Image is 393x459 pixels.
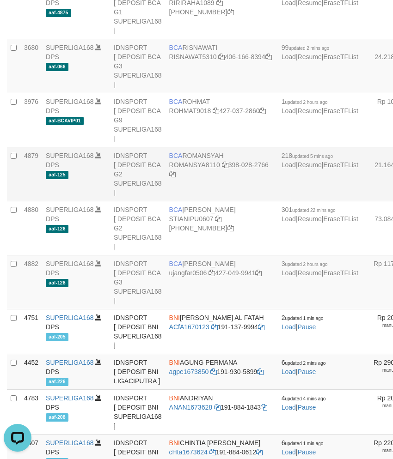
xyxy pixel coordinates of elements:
a: EraseTFList [323,161,358,169]
span: BNI [169,439,180,447]
td: DPS [42,354,110,390]
td: 4751 [20,309,42,354]
a: Copy 1918841843 to clipboard [261,404,267,411]
a: Copy ROMANSYA8110 to clipboard [222,161,228,169]
span: 1 [282,98,328,105]
span: BCA [169,44,183,51]
a: STIANIPU0607 [169,215,214,223]
span: aaf-4875 [46,9,71,17]
a: Copy ROHMAT9018 to clipboard [213,107,219,115]
a: Copy 4270372860 to clipboard [259,107,266,115]
a: ROMANSYA8110 [169,161,220,169]
a: EraseTFList [323,53,358,60]
span: BNI [169,314,180,321]
td: 4879 [20,147,42,201]
td: IDNSPORT [ DEPOSIT BCA G9 SUPERLIGA168 ] [110,93,166,147]
a: Copy 1919305899 to clipboard [257,368,264,375]
a: Load [282,107,296,115]
span: updated 1 min ago [285,316,324,321]
a: Copy 4062281611 to clipboard [227,8,234,16]
a: Pause [298,404,316,411]
span: 99 [282,44,329,51]
span: aaf-205 [46,333,68,341]
span: | | [282,206,358,223]
td: IDNSPORT [ DEPOSIT BCA G2 SUPERLIGA168 ] [110,147,166,201]
td: IDNSPORT [ DEPOSIT BCA G3 SUPERLIGA168 ] [110,39,166,93]
a: Pause [298,448,316,456]
span: aaf-208 [46,413,68,421]
a: Resume [298,107,322,115]
a: Pause [298,323,316,331]
a: Resume [298,215,322,223]
a: SUPERLIGA168 [46,206,94,213]
td: DPS [42,390,110,435]
a: SUPERLIGA168 [46,439,94,447]
td: IDNSPORT [ DEPOSIT BNI SUPERLIGA168 ] [110,390,166,435]
span: | [282,314,324,331]
a: ROHMAT9018 [169,107,211,115]
span: | [282,439,324,456]
span: 2 [282,314,324,321]
span: aaf-066 [46,63,68,71]
td: DPS [42,39,110,93]
a: Resume [298,53,322,60]
span: updated 22 mins ago [292,208,335,213]
span: BCA [169,206,183,213]
span: BCA [169,98,183,105]
span: 6 [282,439,324,447]
a: Copy cHta1673624 to clipboard [209,448,216,456]
a: Copy ujangfar0506 to clipboard [209,269,215,277]
a: SUPERLIGA168 [46,314,94,321]
a: SUPERLIGA168 [46,44,94,51]
span: updated 2 hours ago [285,100,328,105]
span: | [282,359,326,375]
a: Load [282,161,296,169]
td: DPS [42,201,110,255]
span: updated 2 hours ago [285,262,328,267]
td: IDNSPORT [ DEPOSIT BNI LIGACIPUTRA ] [110,354,166,390]
td: 3680 [20,39,42,93]
a: EraseTFList [323,215,358,223]
a: Copy agpe1673850 to clipboard [210,368,217,375]
span: BCA [169,260,183,267]
td: [PERSON_NAME] AL FATAH 191-137-9994 [166,309,278,354]
td: 3976 [20,93,42,147]
span: updated 5 mins ago [292,154,333,159]
span: 6 [282,359,326,366]
a: SUPERLIGA168 [46,359,94,366]
a: Pause [298,368,316,375]
span: 3 [282,260,328,267]
a: Copy 4062280194 to clipboard [227,224,234,232]
a: RISNAWAT5310 [169,53,217,60]
span: | | [282,44,358,60]
span: BNI [169,359,180,366]
a: Copy 1918840612 to clipboard [256,448,263,456]
td: ANDRIYAN 191-884-1843 [166,390,278,435]
td: 4880 [20,201,42,255]
span: | | [282,152,358,169]
button: Open LiveChat chat widget [4,4,31,31]
span: 218 [282,152,333,159]
a: Load [282,53,296,60]
a: Copy 3980282766 to clipboard [169,170,176,178]
a: cHta1673624 [169,448,208,456]
td: DPS [42,255,110,309]
span: updated 4 mins ago [285,396,326,401]
a: EraseTFList [323,269,358,277]
td: 4882 [20,255,42,309]
a: Resume [298,161,322,169]
td: ROHMAT 427-037-2860 [166,93,278,147]
a: SUPERLIGA168 [46,98,94,105]
span: aaf-226 [46,378,68,386]
span: BCA [169,152,183,159]
a: Copy STIANIPU0607 to clipboard [215,215,221,223]
td: DPS [42,309,110,354]
a: ACfA1670123 [169,323,209,331]
a: Load [282,323,296,331]
a: Resume [298,269,322,277]
span: | [282,394,326,411]
a: Load [282,404,296,411]
td: RISNAWATI 406-166-8394 [166,39,278,93]
a: Copy 4061668394 to clipboard [265,53,272,60]
a: SUPERLIGA168 [46,152,94,159]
